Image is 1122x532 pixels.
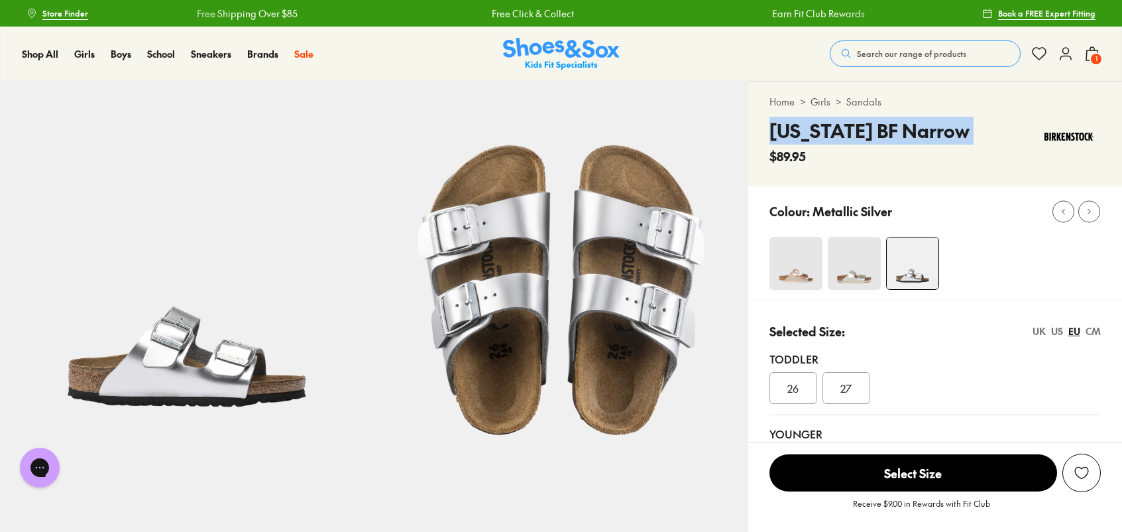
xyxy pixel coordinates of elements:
[22,47,58,60] span: Shop All
[503,38,620,70] img: SNS_Logo_Responsive.svg
[828,237,881,290] img: 4-342092_1
[1090,52,1103,66] span: 1
[771,7,864,21] a: Earn Fit Club Rewards
[247,47,278,60] span: Brands
[1062,454,1101,492] button: Add to Wishlist
[769,95,795,109] a: Home
[769,202,810,220] p: Colour:
[1086,324,1101,338] div: CM
[813,202,892,220] p: Metallic Silver
[887,237,938,289] img: 4-549328_1
[769,351,1101,367] div: Toddler
[196,7,296,21] a: Free Shipping Over $85
[27,1,88,25] a: Store Finder
[998,7,1095,19] span: Book a FREE Expert Fitting
[191,47,231,61] a: Sneakers
[42,7,88,19] span: Store Finder
[1033,324,1046,338] div: UK
[490,7,573,21] a: Free Click & Collect
[787,380,799,396] span: 26
[191,47,231,60] span: Sneakers
[147,47,175,60] span: School
[769,454,1057,492] span: Select Size
[22,47,58,61] a: Shop All
[1084,39,1100,68] button: 1
[111,47,131,61] a: Boys
[111,47,131,60] span: Boys
[1037,117,1101,157] img: Vendor logo
[846,95,881,109] a: Sandals
[294,47,313,61] a: Sale
[769,322,845,340] p: Selected Size:
[1051,324,1063,338] div: US
[13,443,66,492] iframe: Gorgias live chat messenger
[74,47,95,60] span: Girls
[294,47,313,60] span: Sale
[374,81,748,455] img: 5-549329_1
[769,95,1101,109] div: > >
[769,454,1057,492] button: Select Size
[247,47,278,61] a: Brands
[853,498,990,521] p: Receive $9.00 in Rewards with Fit Club
[769,237,822,290] img: 5_1
[74,47,95,61] a: Girls
[769,426,1101,442] div: Younger
[1068,324,1080,338] div: EU
[840,380,852,396] span: 27
[811,95,830,109] a: Girls
[982,1,1095,25] a: Book a FREE Expert Fitting
[769,147,806,165] span: $89.95
[147,47,175,61] a: School
[830,40,1021,67] button: Search our range of products
[503,38,620,70] a: Shoes & Sox
[769,117,970,145] h4: [US_STATE] BF Narrow
[857,48,966,60] span: Search our range of products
